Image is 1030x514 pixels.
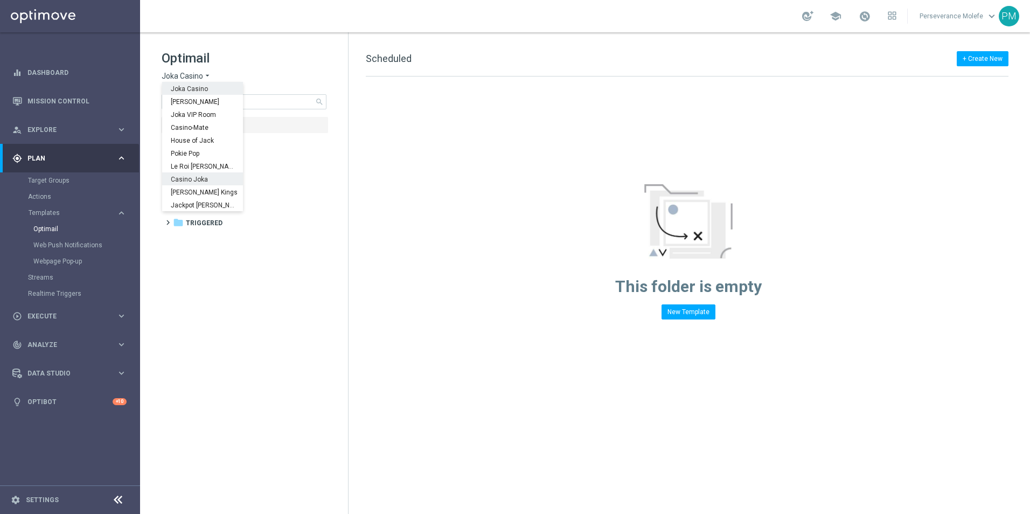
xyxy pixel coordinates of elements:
div: Web Push Notifications [33,237,139,253]
i: equalizer [12,68,22,78]
div: Target Groups [28,172,139,189]
div: Webpage Pop-up [33,253,139,269]
i: lightbulb [12,397,22,407]
div: Explore [12,125,116,135]
span: Joka Casino [162,71,203,81]
a: Perseverance Molefekeyboard_arrow_down [918,8,999,24]
i: folder [173,217,184,228]
span: This folder is empty [615,277,762,296]
a: Actions [28,192,112,201]
a: Dashboard [27,58,127,87]
ng-dropdown-panel: Options list [162,82,243,211]
div: Templates [29,210,116,216]
button: equalizer Dashboard [12,68,127,77]
i: track_changes [12,340,22,350]
div: Mission Control [12,87,127,115]
button: New Template [662,304,715,319]
img: emptyStateManageTemplates.jpg [644,184,733,259]
span: Explore [27,127,116,133]
i: gps_fixed [12,154,22,163]
span: Scheduled [366,53,412,64]
span: search [315,98,324,106]
a: Realtime Triggers [28,289,112,298]
div: Plan [12,154,116,163]
i: play_circle_outline [12,311,22,321]
div: Templates [28,205,139,269]
button: + Create New [957,51,1008,66]
button: Data Studio keyboard_arrow_right [12,369,127,378]
button: Joka Casino arrow_drop_down [162,71,212,81]
a: Mission Control [27,87,127,115]
button: Mission Control [12,97,127,106]
div: +10 [113,398,127,405]
div: Analyze [12,340,116,350]
span: school [830,10,841,22]
i: keyboard_arrow_right [116,124,127,135]
div: Realtime Triggers [28,286,139,302]
span: Plan [27,155,116,162]
i: person_search [12,125,22,135]
a: Streams [28,273,112,282]
i: keyboard_arrow_right [116,208,127,218]
button: play_circle_outline Execute keyboard_arrow_right [12,312,127,321]
button: gps_fixed Plan keyboard_arrow_right [12,154,127,163]
span: Data Studio [27,370,116,377]
a: Optimail [33,225,112,233]
i: keyboard_arrow_right [116,153,127,163]
div: Data Studio [12,369,116,378]
i: settings [11,495,20,505]
span: keyboard_arrow_down [986,10,998,22]
a: Optibot [27,387,113,416]
a: Web Push Notifications [33,241,112,249]
i: keyboard_arrow_right [116,368,127,378]
i: keyboard_arrow_right [116,339,127,350]
div: Execute [12,311,116,321]
div: Optimail [33,221,139,237]
i: keyboard_arrow_right [116,311,127,321]
button: person_search Explore keyboard_arrow_right [12,126,127,134]
div: PM [999,6,1019,26]
button: lightbulb Optibot +10 [12,398,127,406]
span: Analyze [27,342,116,348]
span: Execute [27,313,116,319]
span: Triggered [186,218,222,228]
i: arrow_drop_down [203,71,212,81]
div: Streams [28,269,139,286]
a: Webpage Pop-up [33,257,112,266]
div: Actions [28,189,139,205]
a: Target Groups [28,176,112,185]
div: Dashboard [12,58,127,87]
span: Templates [29,210,106,216]
input: Search Template [162,94,326,109]
button: track_changes Analyze keyboard_arrow_right [12,341,127,349]
button: Templates keyboard_arrow_right [28,209,127,217]
a: Settings [26,497,59,503]
div: Optibot [12,387,127,416]
h1: Optimail [162,50,326,67]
